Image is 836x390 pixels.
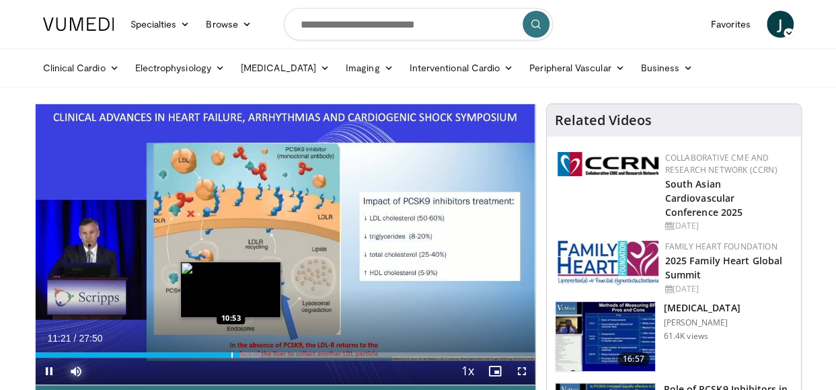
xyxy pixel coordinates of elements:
a: Specialties [122,11,198,38]
a: Imaging [338,54,402,81]
img: 96363db5-6b1b-407f-974b-715268b29f70.jpeg.150x105_q85_autocrop_double_scale_upscale_version-0.2.jpg [558,241,658,285]
a: [MEDICAL_DATA] [233,54,338,81]
span: 16:57 [617,352,650,366]
a: J [767,11,794,38]
div: Progress Bar [36,352,535,358]
p: [PERSON_NAME] [664,317,740,328]
input: Search topics, interventions [284,8,553,40]
a: Collaborative CME and Research Network (CCRN) [665,152,777,175]
img: image.jpeg [180,262,281,318]
a: Favorites [703,11,759,38]
div: [DATE] [665,220,790,232]
span: 27:50 [79,333,102,344]
a: Family Heart Foundation [665,241,777,252]
button: Mute [63,358,89,385]
img: VuMedi Logo [43,17,114,31]
a: Interventional Cardio [402,54,522,81]
a: Peripheral Vascular [521,54,632,81]
a: Browse [198,11,260,38]
button: Enable picture-in-picture mode [482,358,508,385]
video-js: Video Player [36,104,535,385]
h4: Related Videos [555,112,652,128]
button: Fullscreen [508,358,535,385]
p: 61.4K views [664,331,708,342]
h3: [MEDICAL_DATA] [664,301,740,315]
img: a92b9a22-396b-4790-a2bb-5028b5f4e720.150x105_q85_crop-smart_upscale.jpg [556,302,655,372]
a: Clinical Cardio [35,54,127,81]
a: 16:57 [MEDICAL_DATA] [PERSON_NAME] 61.4K views [555,301,793,373]
a: 2025 Family Heart Global Summit [665,254,782,281]
a: Business [633,54,701,81]
div: [DATE] [665,283,790,295]
img: a04ee3ba-8487-4636-b0fb-5e8d268f3737.png.150x105_q85_autocrop_double_scale_upscale_version-0.2.png [558,152,658,176]
span: / [74,333,77,344]
a: South Asian Cardiovascular Conference 2025 [665,178,743,219]
a: Electrophysiology [127,54,233,81]
button: Pause [36,358,63,385]
span: 11:21 [48,333,71,344]
button: Playback Rate [455,358,482,385]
